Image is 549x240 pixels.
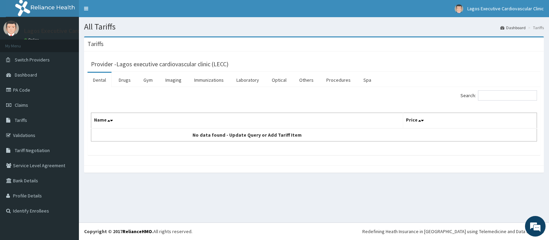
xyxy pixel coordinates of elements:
span: Lagos Executive Cardiovascular Clinic [467,5,544,12]
footer: All rights reserved. [79,222,549,240]
a: Procedures [321,73,356,87]
a: Immunizations [189,73,229,87]
span: Switch Providers [15,57,50,63]
th: Name [91,113,403,129]
h3: Provider - Lagos executive cardiovascular clinic (LECC) [91,61,229,67]
a: Dashboard [500,25,526,31]
strong: Copyright © 2017 . [84,228,153,235]
th: Price [403,113,537,129]
div: Redefining Heath Insurance in [GEOGRAPHIC_DATA] using Telemedicine and Data Science! [362,228,544,235]
a: Others [294,73,319,87]
span: Claims [15,102,28,108]
td: No data found - Update Query or Add Tariff Item [91,128,403,141]
img: User Image [3,21,19,36]
a: Spa [358,73,377,87]
a: Imaging [160,73,187,87]
a: RelianceHMO [122,228,152,235]
h3: Tariffs [87,41,104,47]
p: Lagos Executive Cardiovascular Clinic [24,28,123,34]
span: Dashboard [15,72,37,78]
label: Search: [460,90,537,101]
li: Tariffs [526,25,544,31]
input: Search: [478,90,537,101]
img: User Image [455,4,463,13]
a: Gym [138,73,158,87]
span: Tariff Negotiation [15,147,50,153]
a: Drugs [113,73,136,87]
a: Online [24,37,40,42]
a: Dental [87,73,112,87]
a: Laboratory [231,73,265,87]
h1: All Tariffs [84,22,544,31]
a: Optical [266,73,292,87]
span: Tariffs [15,117,27,123]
